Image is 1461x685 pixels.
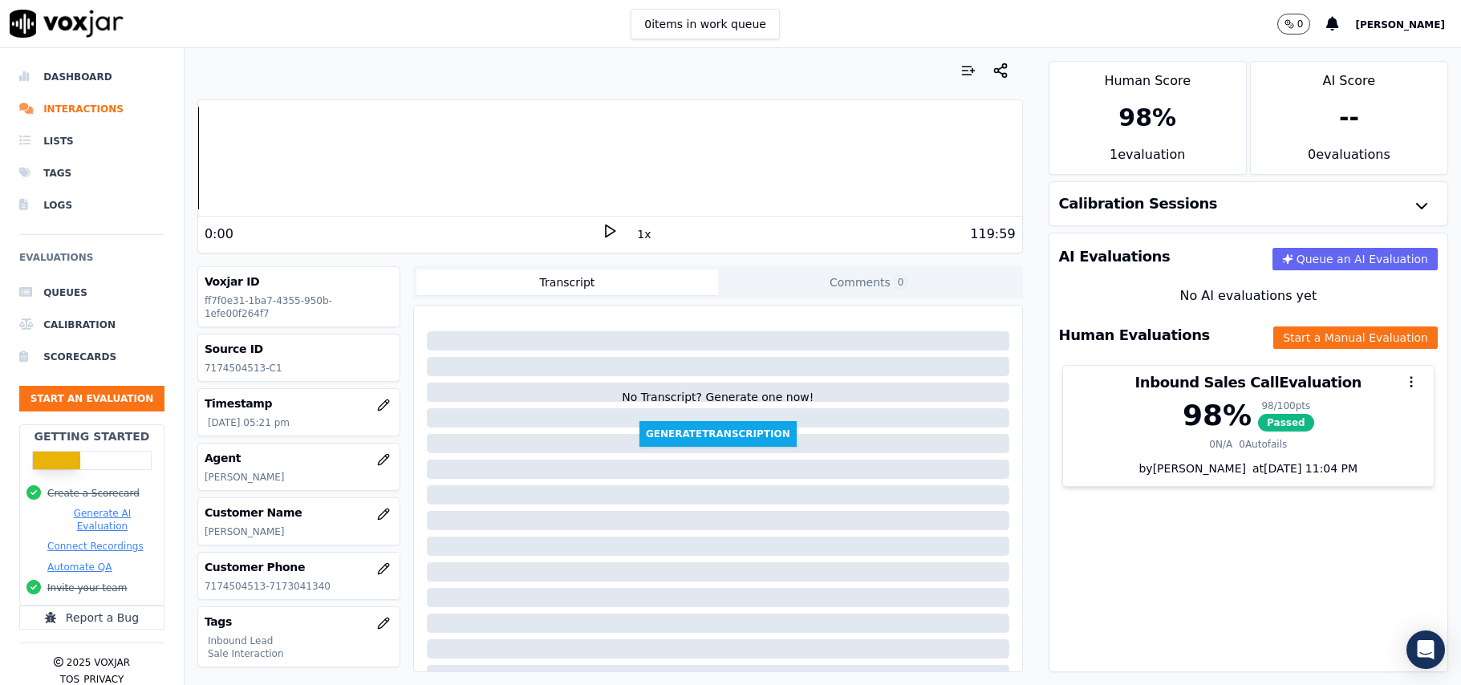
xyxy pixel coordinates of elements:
div: AI Score [1251,62,1447,91]
div: -- [1339,103,1359,132]
div: Human Score [1049,62,1246,91]
span: Passed [1258,414,1314,432]
button: 1x [634,223,654,245]
a: Dashboard [19,61,164,93]
button: Generate AI Evaluation [47,507,157,533]
div: 98 % [1183,399,1252,432]
p: [PERSON_NAME] [205,471,393,484]
div: 0:00 [205,225,233,244]
p: 2025 Voxjar [67,656,130,669]
h3: Customer Name [205,505,393,521]
button: GenerateTranscription [639,421,797,447]
button: Start a Manual Evaluation [1273,326,1438,349]
button: Create a Scorecard [47,487,140,500]
button: 0 [1277,14,1327,34]
button: Comments [718,270,1020,295]
p: ff7f0e31-1ba7-4355-950b-1efe00f264f7 [205,294,393,320]
div: 98 / 100 pts [1258,399,1314,412]
p: Inbound Lead [208,634,393,647]
h3: Agent [205,450,393,466]
div: 0 evaluation s [1251,145,1447,174]
div: No Transcript? Generate one now! [622,389,814,421]
h3: Timestamp [205,395,393,411]
a: Lists [19,125,164,157]
a: Tags [19,157,164,189]
button: Report a Bug [19,606,164,630]
button: [PERSON_NAME] [1355,14,1461,34]
span: 0 [894,275,908,290]
a: Queues [19,277,164,309]
div: 1 evaluation [1049,145,1246,174]
button: Start an Evaluation [19,386,164,411]
p: Sale Interaction [208,647,393,660]
button: Invite your team [47,582,127,594]
a: Scorecards [19,341,164,373]
h3: AI Evaluations [1059,249,1171,264]
h6: Evaluations [19,248,164,277]
div: 119:59 [970,225,1015,244]
h3: Source ID [205,341,393,357]
h2: Getting Started [34,428,149,444]
p: [PERSON_NAME] [205,525,393,538]
p: 0 [1297,18,1304,30]
div: No AI evaluations yet [1062,286,1435,306]
span: [PERSON_NAME] [1355,19,1445,30]
p: 7174504513-7173041340 [205,580,393,593]
div: by [PERSON_NAME] [1063,460,1434,486]
p: 7174504513-C1 [205,362,393,375]
button: Queue an AI Evaluation [1272,248,1438,270]
button: Transcript [416,270,718,295]
button: Connect Recordings [47,540,144,553]
div: Open Intercom Messenger [1406,630,1445,669]
h3: Calibration Sessions [1059,197,1218,211]
button: 0 [1277,14,1311,34]
button: 0items in work queue [631,9,780,39]
a: Logs [19,189,164,221]
a: Calibration [19,309,164,341]
h3: Human Evaluations [1059,328,1210,342]
h3: Tags [205,614,393,630]
a: Interactions [19,93,164,125]
div: 0 Autofails [1239,438,1287,451]
p: [DATE] 05:21 pm [208,416,393,429]
button: Automate QA [47,561,112,574]
h3: Voxjar ID [205,274,393,290]
h3: Customer Phone [205,559,393,575]
div: 0 N/A [1209,438,1232,451]
div: 98 % [1118,103,1176,132]
div: at [DATE] 11:04 PM [1246,460,1358,476]
img: voxjar logo [10,10,124,38]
